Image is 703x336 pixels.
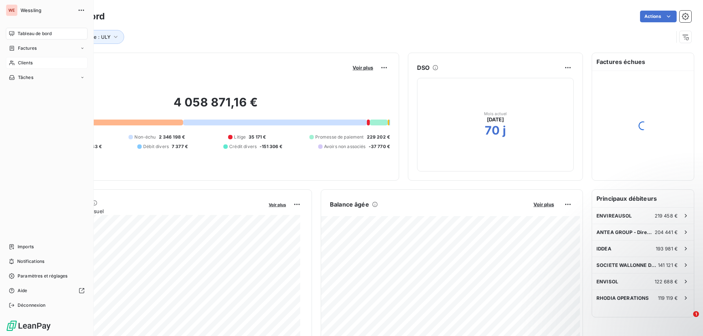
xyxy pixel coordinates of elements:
button: Voir plus [531,201,556,208]
span: Agence : ULY [79,34,111,40]
span: 1 [693,311,699,317]
span: 141 121 € [658,262,678,268]
h6: Factures échues [592,53,694,71]
span: [DATE] [487,116,504,123]
a: Aide [6,285,88,297]
span: Notifications [17,258,44,265]
span: 219 458 € [655,213,678,219]
span: 2 346 198 € [159,134,185,140]
span: Chiffre d'affaires mensuel [41,207,264,215]
span: -37 770 € [369,143,390,150]
h6: DSO [417,63,429,72]
span: Tableau de bord [18,30,52,37]
span: 204 441 € [655,229,678,235]
span: Clients [18,60,33,66]
iframe: Intercom live chat [678,311,696,329]
span: Débit divers [143,143,169,150]
button: Voir plus [350,64,375,71]
button: Agence : ULY [68,30,124,44]
span: -151 306 € [260,143,283,150]
iframe: Intercom notifications message [557,265,703,316]
span: Aide [18,287,27,294]
span: 7 377 € [172,143,188,150]
h6: Balance âgée [330,200,369,209]
span: ENVIREAUSOL [596,213,632,219]
span: Voir plus [533,201,554,207]
div: WE [6,4,18,16]
img: Logo LeanPay [6,320,51,332]
span: Mois actuel [484,112,507,116]
h6: Principaux débiteurs [592,190,694,207]
span: Paramètres et réglages [18,273,67,279]
span: 193 981 € [656,246,678,252]
span: ANTEA GROUP - Direction administrat [596,229,655,235]
span: Avoirs non associés [324,143,366,150]
h2: 4 058 871,16 € [41,95,390,117]
span: Factures [18,45,37,52]
span: Voir plus [353,65,373,71]
h2: j [503,123,506,138]
span: 229 202 € [367,134,390,140]
span: Wessling [21,7,73,13]
button: Actions [640,11,677,22]
span: Promesse de paiement [315,134,364,140]
span: Litige [234,134,246,140]
span: IDDEA [596,246,611,252]
span: Crédit divers [229,143,257,150]
button: Voir plus [267,201,288,208]
span: Voir plus [269,202,286,207]
span: Tâches [18,74,33,81]
h2: 70 [485,123,500,138]
span: Non-échu [134,134,156,140]
span: Déconnexion [18,302,46,309]
span: SOCIETE WALLONNE DES EAUX SCRL - SW [596,262,658,268]
span: Imports [18,243,34,250]
span: 35 171 € [249,134,266,140]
